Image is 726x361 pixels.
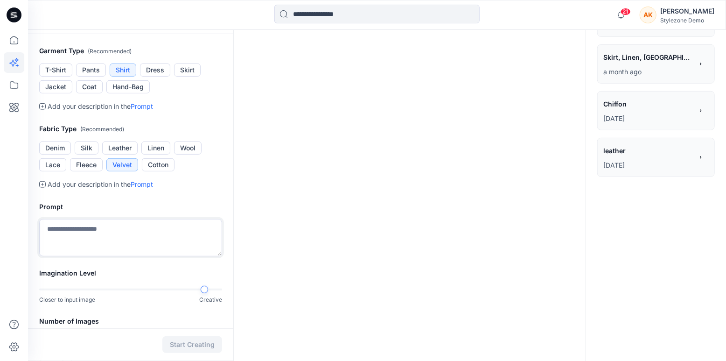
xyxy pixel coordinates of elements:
button: Pants [76,64,106,77]
button: Coat [76,80,103,93]
h2: Prompt [39,201,222,212]
p: Add your description in the [48,101,153,112]
span: 21 [621,8,631,15]
button: Cotton [142,158,175,171]
p: Creative [199,295,222,304]
button: Fleece [70,158,103,171]
span: Skirt, Linen, nice [603,50,692,64]
div: [PERSON_NAME] [660,6,714,17]
a: Prompt [131,180,153,188]
span: leather [603,144,692,157]
p: Closer to input image [39,295,95,304]
h2: Number of Images [39,316,222,327]
h2: Imagination Level [39,268,222,279]
span: ( Recommended ) [80,126,124,133]
button: Denim [39,142,71,155]
button: Jacket [39,80,72,93]
p: July 16, 2025 [603,113,693,124]
span: Chiffon [603,97,692,111]
button: T-Shirt [39,64,72,77]
button: Hand-Bag [106,80,150,93]
button: Leather [102,142,138,155]
button: Velvet [106,158,138,171]
p: Add your description in the [48,179,153,190]
button: Silk [75,142,98,155]
h2: Fabric Type [39,123,222,135]
p: July 16, 2025 [603,160,693,171]
p: August 21, 2025 [603,66,693,78]
div: AK [640,7,656,23]
button: Shirt [110,64,136,77]
a: Prompt [131,102,153,110]
button: Dress [140,64,170,77]
button: Linen [141,142,170,155]
span: ( Recommended ) [88,48,132,55]
button: Skirt [174,64,201,77]
button: Lace [39,158,66,171]
h2: Garment Type [39,45,222,57]
button: Wool [174,142,202,155]
div: Stylezone Demo [660,17,714,24]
